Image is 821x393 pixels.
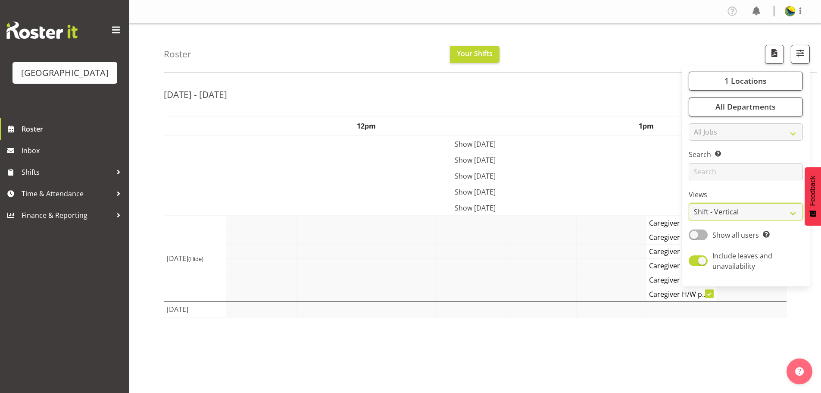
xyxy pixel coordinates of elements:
h4: Caregiver H/W p... [649,276,713,284]
span: 1 Locations [724,75,767,86]
td: Show [DATE] [164,184,787,200]
img: gemma-hall22491374b5f274993ff8414464fec47f.png [785,6,795,16]
img: help-xxl-2.png [795,367,804,376]
img: Rosterit website logo [6,22,78,39]
span: Feedback [809,176,817,206]
td: [DATE] [164,216,226,301]
h4: Caregiver H/W p... [649,290,713,299]
h2: [DATE] - [DATE] [164,89,227,100]
button: Filter Shifts [791,45,810,64]
h4: Caregiver H/W p... [649,247,713,256]
td: [DATE] [164,301,226,317]
input: Search [689,163,803,180]
span: (Hide) [188,255,203,263]
span: Show all users [712,230,759,240]
th: 12pm [226,116,506,136]
td: Show [DATE] [164,200,787,216]
label: Views [689,189,803,200]
th: 1pm [506,116,787,136]
span: All Departments [715,101,776,112]
button: Feedback - Show survey [805,167,821,226]
button: All Departments [689,97,803,116]
h4: Caregiver H/W p... [649,233,713,242]
span: Time & Attendance [22,187,112,200]
span: Inbox [22,144,125,157]
label: Search [689,149,803,160]
button: Your Shifts [450,46,499,63]
h4: Caregiver H/W p... [649,219,713,227]
span: Roster [22,123,125,135]
div: [GEOGRAPHIC_DATA] [21,66,109,79]
h4: Roster [164,49,191,59]
td: Show [DATE] [164,168,787,184]
span: Shifts [22,166,112,179]
span: Include leaves and unavailability [712,251,772,271]
span: Finance & Reporting [22,209,112,222]
h4: Caregiver H/W p... [649,261,713,270]
button: Download a PDF of the roster according to the set date range. [765,45,784,64]
button: 1 Locations [689,72,803,91]
td: Show [DATE] [164,152,787,168]
span: Your Shifts [457,49,493,58]
td: Show [DATE] [164,136,787,152]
